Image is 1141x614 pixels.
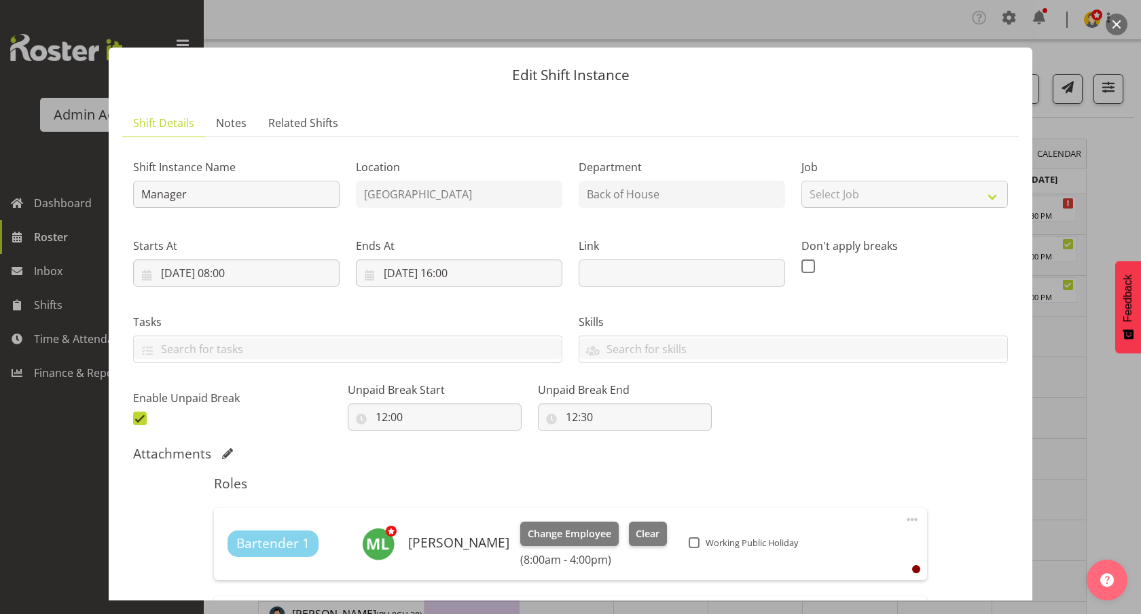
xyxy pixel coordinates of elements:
[133,390,340,406] label: Enable Unpaid Break
[356,259,562,287] input: Click to select...
[236,534,310,554] span: Bartender 1
[579,314,1008,330] label: Skills
[1122,274,1134,322] span: Feedback
[1100,573,1114,587] img: help-xxl-2.png
[636,526,659,541] span: Clear
[133,446,211,462] h5: Attachments
[133,259,340,287] input: Click to select...
[133,115,194,131] span: Shift Details
[122,68,1019,82] p: Edit Shift Instance
[348,403,522,431] input: Click to select...
[801,238,1008,254] label: Don't apply breaks
[912,565,920,573] div: User is clocked out
[133,181,340,208] input: Shift Instance Name
[362,528,395,560] img: mike-little11059.jpg
[528,526,611,541] span: Change Employee
[133,159,340,175] label: Shift Instance Name
[579,159,785,175] label: Department
[520,553,667,566] h6: (8:00am - 4:00pm)
[520,522,619,546] button: Change Employee
[134,338,562,359] input: Search for tasks
[579,338,1007,359] input: Search for skills
[214,475,926,492] h5: Roles
[538,403,712,431] input: Click to select...
[356,159,562,175] label: Location
[133,314,562,330] label: Tasks
[348,382,522,398] label: Unpaid Break Start
[133,238,340,254] label: Starts At
[356,238,562,254] label: Ends At
[1115,261,1141,353] button: Feedback - Show survey
[700,537,798,548] span: Working Public Holiday
[801,159,1008,175] label: Job
[629,522,668,546] button: Clear
[268,115,338,131] span: Related Shifts
[216,115,247,131] span: Notes
[408,535,509,550] h6: [PERSON_NAME]
[579,238,785,254] label: Link
[538,382,712,398] label: Unpaid Break End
